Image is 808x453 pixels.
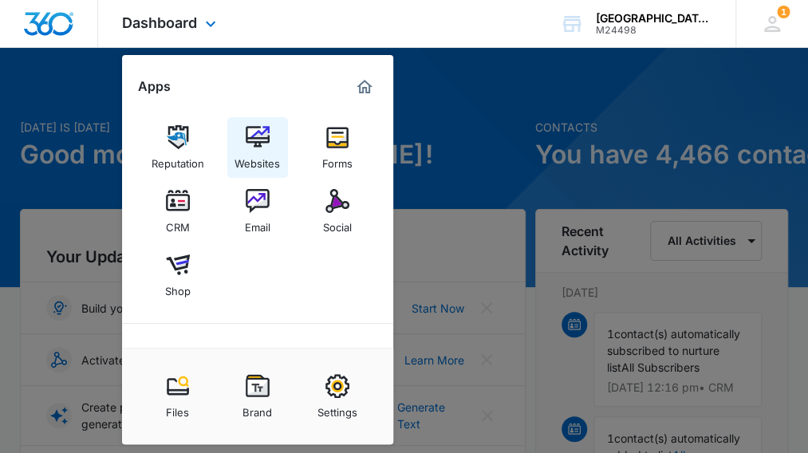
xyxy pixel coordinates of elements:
[227,341,288,402] a: POS
[235,149,280,170] div: Websites
[322,149,353,170] div: Forms
[165,277,191,297] div: Shop
[122,14,197,31] span: Dashboard
[227,366,288,427] a: Brand
[777,6,790,18] span: 1
[227,181,288,242] a: Email
[148,366,208,427] a: Files
[307,366,368,427] a: Settings
[148,341,208,402] a: Payments
[245,213,270,234] div: Email
[352,74,377,100] a: Marketing 360® Dashboard
[596,12,712,25] div: account name
[152,149,204,170] div: Reputation
[148,181,208,242] a: CRM
[148,117,208,178] a: Reputation
[777,6,790,18] div: notifications count
[307,117,368,178] a: Forms
[596,25,712,36] div: account id
[242,398,272,419] div: Brand
[166,398,189,419] div: Files
[138,79,171,94] h2: Apps
[148,245,208,305] a: Shop
[317,398,357,419] div: Settings
[323,213,352,234] div: Social
[166,213,190,234] div: CRM
[307,181,368,242] a: Social
[227,117,288,178] a: Websites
